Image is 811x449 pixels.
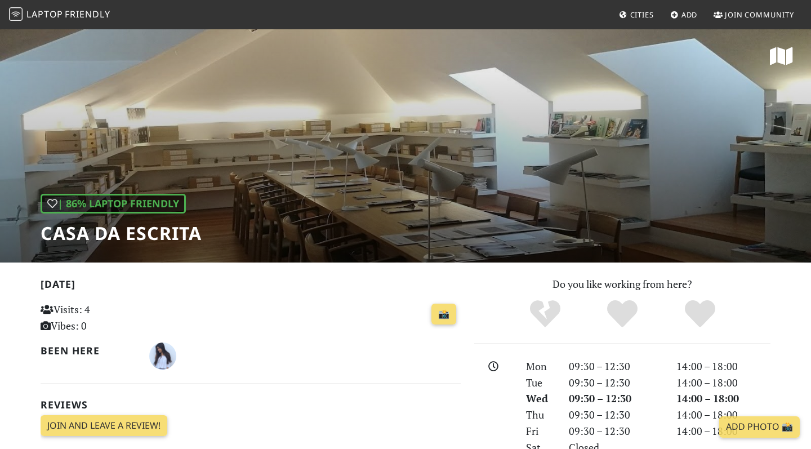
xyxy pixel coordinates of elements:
h2: Reviews [41,399,461,411]
div: 14:00 – 18:00 [670,423,777,439]
div: 09:30 – 12:30 [562,407,670,423]
div: Yes [583,299,661,330]
div: 14:00 – 18:00 [670,375,777,391]
div: Mon [519,358,562,375]
div: No [506,299,584,330]
span: Friendly [65,8,110,20]
h2: Been here [41,345,136,357]
div: Fri [519,423,562,439]
div: Wed [519,390,562,407]
div: 14:00 – 18:00 [670,358,777,375]
div: 14:00 – 18:00 [670,407,777,423]
div: 09:30 – 12:30 [562,423,670,439]
div: Thu [519,407,562,423]
h2: [DATE] [41,278,461,295]
img: LaptopFriendly [9,7,23,21]
a: Cities [614,5,658,25]
div: | 86% Laptop Friendly [41,194,186,214]
span: Cities [630,10,654,20]
span: Iara Pratas [149,348,176,362]
p: Visits: 4 Vibes: 0 [41,301,172,334]
a: Join and leave a review! [41,415,167,437]
div: 09:30 – 12:30 [562,358,670,375]
a: Join Community [709,5,799,25]
img: 1651-iara.jpg [149,343,176,370]
div: Definitely! [661,299,739,330]
a: Add [666,5,702,25]
a: LaptopFriendly LaptopFriendly [9,5,110,25]
div: 14:00 – 18:00 [670,390,777,407]
a: Add Photo 📸 [719,416,800,438]
a: 📸 [431,304,456,325]
span: Laptop [26,8,63,20]
p: Do you like working from here? [474,276,770,292]
span: Join Community [725,10,794,20]
div: 09:30 – 12:30 [562,375,670,391]
span: Add [681,10,698,20]
h1: Casa da Escrita [41,223,202,244]
div: Tue [519,375,562,391]
div: 09:30 – 12:30 [562,390,670,407]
